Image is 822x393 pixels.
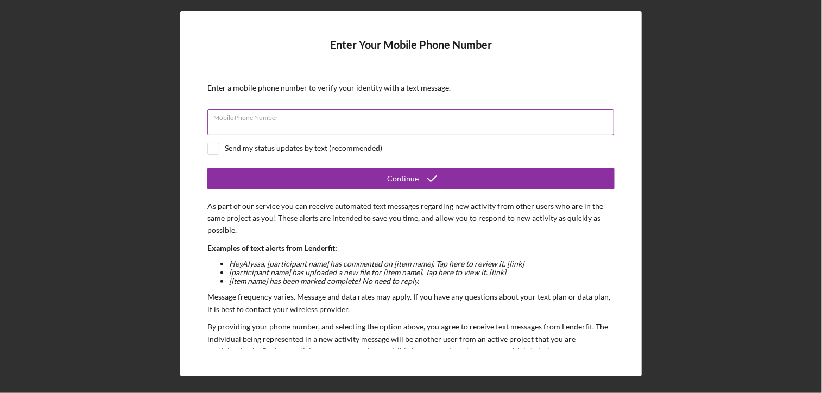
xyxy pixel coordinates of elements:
div: Enter a mobile phone number to verify your identity with a text message. [207,84,615,92]
li: Hey Alyssa , [participant name] has commented on [item name]. Tap here to review it. [link] [229,259,615,268]
p: Message frequency varies. Message and data rates may apply. If you have any questions about your ... [207,291,615,315]
li: [item name] has been marked complete! No need to reply. [229,277,615,286]
div: Continue [387,168,419,189]
label: Mobile Phone Number [213,110,614,122]
li: [participant name] has uploaded a new file for [item name]. Tap here to view it. [link] [229,268,615,277]
p: As part of our service you can receive automated text messages regarding new activity from other ... [207,200,615,237]
p: By providing your phone number, and selecting the option above, you agree to receive text message... [207,321,615,357]
p: Examples of text alerts from Lenderfit: [207,242,615,254]
h4: Enter Your Mobile Phone Number [207,39,615,67]
div: Send my status updates by text (recommended) [225,144,382,153]
button: Continue [207,168,615,189]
